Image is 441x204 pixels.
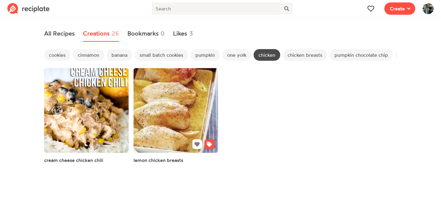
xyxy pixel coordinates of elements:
[134,156,183,164] a: lemon chicken breasts
[189,29,193,38] span: 3
[173,26,193,42] a: Likes3
[44,156,103,164] a: cream cheese chicken chili
[190,49,220,61] span: pumpkin
[44,157,103,163] span: cream cheese chicken chili
[330,49,393,61] span: pumpkin chocolate chip
[135,49,188,61] span: small batch cookies
[83,26,119,42] a: Creations26
[73,49,104,61] span: cinnamon
[127,26,165,42] a: Bookmarks0
[423,3,434,14] img: User's avatar
[7,3,50,14] img: Reciplate
[254,49,280,61] span: chicken
[283,49,327,61] span: chicken breasts
[390,5,405,12] span: Create
[44,26,75,42] a: All Recipes
[160,29,165,38] span: 0
[111,29,119,38] span: 26
[384,2,415,15] button: Create
[222,49,251,61] span: one yolk
[152,2,281,15] input: Search
[107,49,132,61] span: banana
[395,49,422,61] span: muffins
[134,157,183,163] span: lemon chicken breasts
[44,49,70,61] span: cookies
